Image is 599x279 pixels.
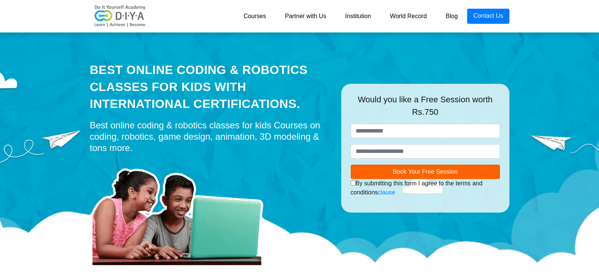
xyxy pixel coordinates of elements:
a: Blog [436,9,467,24]
button: Book Your Free Session [351,165,500,179]
a: clause [378,189,395,196]
div: Best online coding & robotics classes for kids Courses on coding, robotics, game design, animatio... [90,120,330,154]
a: World Record [381,9,436,24]
img: home-prod.png [90,157,271,267]
a: Institution [336,9,380,24]
img: logo-v2.png [90,5,150,28]
a: Partner with Us [276,9,336,24]
div: Would you like a Free Session worth Rs.750 [351,93,500,124]
a: Contact Us [467,9,509,24]
span: Book Your Free Session [393,168,458,175]
a: Courses [234,9,276,24]
div: Best Online Coding & Robotics Classes for kids with International Certifications. [90,62,330,112]
div: By submitting this form I agree to the terms and conditions [351,179,500,197]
